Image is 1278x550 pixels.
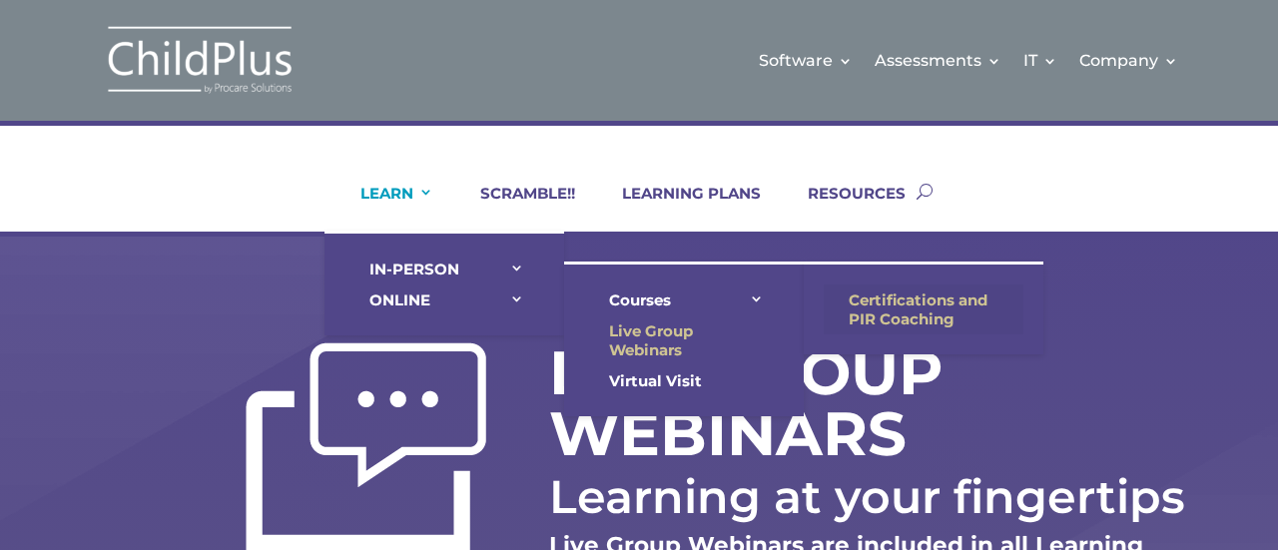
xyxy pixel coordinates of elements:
[1023,20,1057,101] a: IT
[759,20,853,101] a: Software
[584,284,784,315] a: Courses
[549,342,1078,474] h1: LIVE GROUP WEBINARS
[584,365,784,396] a: Virtual Visit
[584,315,784,365] a: Live Group Webinars
[455,184,575,232] a: SCRAMBLE!!
[824,284,1023,334] a: Certifications and PIR Coaching
[1079,20,1178,101] a: Company
[875,20,1001,101] a: Assessments
[783,184,906,232] a: RESOURCES
[344,254,544,284] a: IN-PERSON
[597,184,761,232] a: LEARNING PLANS
[335,184,433,232] a: LEARN
[549,468,1214,525] p: Learning at your fingertips
[344,284,544,315] a: ONLINE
